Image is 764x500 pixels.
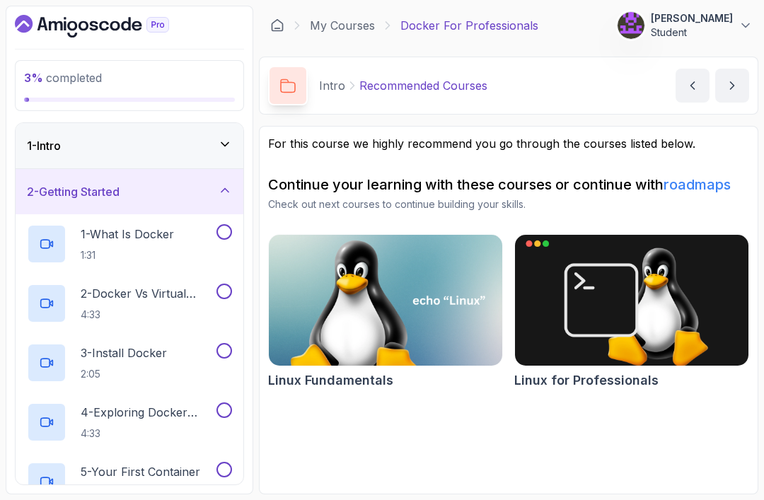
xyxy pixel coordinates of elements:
[81,226,174,243] p: 1 - What Is Docker
[27,343,232,383] button: 3-Install Docker2:05
[617,11,753,40] button: user profile image[PERSON_NAME]Student
[268,371,393,390] h2: Linux Fundamentals
[81,426,214,441] p: 4:33
[268,135,749,152] p: For this course we highly recommend you go through the courses listed below.
[268,234,503,390] a: Linux Fundamentals cardLinux Fundamentals
[81,344,167,361] p: 3 - Install Docker
[81,463,200,480] p: 5 - Your First Container
[359,77,487,94] p: Recommended Courses
[24,71,102,85] span: completed
[618,12,644,39] img: user profile image
[514,371,659,390] h2: Linux for Professionals
[27,402,232,442] button: 4-Exploring Docker Desktop4:33
[81,367,167,381] p: 2:05
[651,11,733,25] p: [PERSON_NAME]
[715,69,749,103] button: next content
[15,15,202,37] a: Dashboard
[515,235,748,366] img: Linux for Professionals card
[268,197,749,211] p: Check out next courses to continue building your skills.
[81,404,214,421] p: 4 - Exploring Docker Desktop
[27,137,61,154] h3: 1 - Intro
[400,17,538,34] p: Docker For Professionals
[270,18,284,33] a: Dashboard
[268,175,749,194] h2: Continue your learning with these courses or continue with
[310,17,375,34] a: My Courses
[16,169,243,214] button: 2-Getting Started
[81,285,214,302] p: 2 - Docker vs Virtual Machines
[27,183,120,200] h3: 2 - Getting Started
[81,308,214,322] p: 4:33
[81,248,174,262] p: 1:31
[27,224,232,264] button: 1-What Is Docker1:31
[676,69,710,103] button: previous content
[24,71,43,85] span: 3 %
[269,235,502,366] img: Linux Fundamentals card
[664,176,731,193] a: roadmaps
[319,77,345,94] p: Intro
[27,284,232,323] button: 2-Docker vs Virtual Machines4:33
[16,123,243,168] button: 1-Intro
[514,234,749,390] a: Linux for Professionals cardLinux for Professionals
[651,25,733,40] p: Student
